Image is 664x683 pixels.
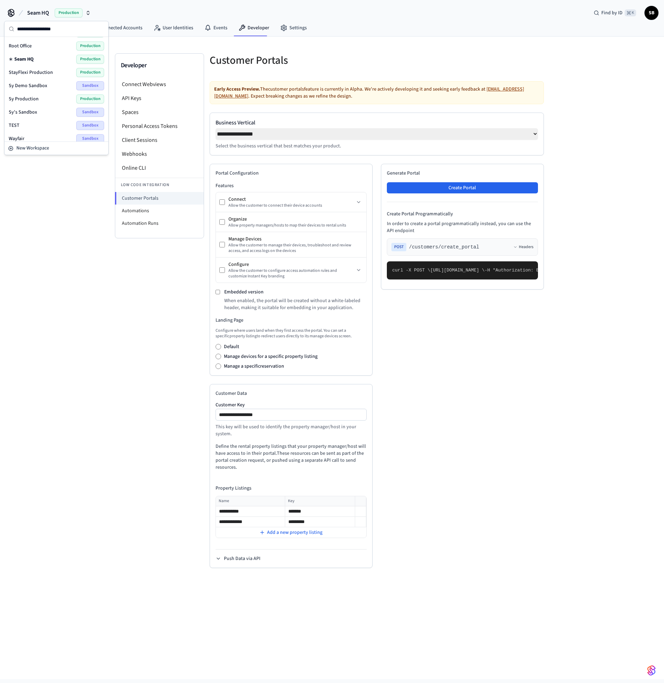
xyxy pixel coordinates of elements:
span: SB [645,7,658,19]
li: Client Sessions [115,133,204,147]
button: Push Data via API [216,555,260,562]
span: -H "Authorization: Bearer seam_api_key_123456" \ [485,268,615,273]
div: Allow property managers/hosts to map their devices to rental units [228,223,363,228]
span: Sy Demo Sandbox [9,82,47,89]
span: New Workspace [16,145,49,152]
li: Customer Portals [115,192,204,205]
label: Manage a specific reservation [224,363,284,370]
span: /customers/create_portal [409,244,479,251]
li: Connect Webviews [115,77,204,91]
span: [URL][DOMAIN_NAME] \ [430,268,485,273]
span: Add a new property listing [267,529,322,536]
a: Settings [275,22,312,34]
label: Customer Key [216,402,367,407]
span: Sy's Sandbox [9,109,37,116]
p: Select the business vertical that best matches your product. [216,143,538,149]
span: Sandbox [76,108,104,117]
strong: Early Access Preview. [214,86,260,93]
span: Production [76,55,104,64]
div: Configure [228,261,354,268]
span: Seam HQ [27,9,49,17]
span: Sy Production [9,95,39,102]
span: Find by ID [601,9,623,16]
li: Automations [115,205,204,217]
p: When enabled, the portal will be created without a white-labeled header, making it suitable for e... [224,297,367,311]
h5: Customer Portals [210,53,373,68]
span: Sandbox [76,134,104,143]
label: Embedded version [224,289,264,296]
span: Root Office [9,43,32,49]
span: curl -X POST \ [392,268,430,273]
a: Developer [233,22,275,34]
p: In order to create a portal programmatically instead, you can use the API endpoint [387,220,538,234]
p: Define the rental property listings that your property manager/host will have access to in their ... [216,443,367,471]
li: API Keys [115,91,204,105]
h2: Customer Data [216,390,367,397]
div: Allow the customer to connect their device accounts [228,203,354,208]
li: Spaces [115,105,204,119]
h2: Portal Configuration [216,170,367,177]
li: Online CLI [115,161,204,175]
h3: Landing Page [216,317,367,324]
th: Key [285,496,355,506]
a: User Identities [148,22,199,34]
p: This key will be used to identify the property manager/host in your system. [216,423,367,437]
p: Configure where users land when they first access the portal. You can set a specific property lis... [216,328,367,339]
div: Suggestions [5,37,108,141]
div: Find by ID⌘ K [588,7,642,19]
span: Production [76,94,104,103]
a: Connected Accounts [85,22,148,34]
span: Seam HQ [14,56,34,63]
h4: Property Listings [216,485,367,492]
a: Events [199,22,233,34]
img: SeamLogoGradient.69752ec5.svg [647,665,656,676]
li: Automation Runs [115,217,204,230]
span: ⌘ K [625,9,636,16]
span: Production [55,8,83,17]
span: Sandbox [76,81,104,90]
th: Name [216,496,285,506]
label: Business Vertical [216,118,538,127]
button: New Workspace [5,143,108,154]
div: Allow the customer to configure access automation rules and customize Instant Key branding [228,268,354,279]
li: Webhooks [115,147,204,161]
label: Default [224,343,239,350]
span: Sandbox [76,121,104,130]
div: Manage Devices [228,236,363,243]
li: Personal Access Tokens [115,119,204,133]
div: Connect [228,196,354,203]
span: StayFlexi Production [9,69,53,76]
h2: Generate Portal [387,170,538,177]
h4: Create Portal Programmatically [387,210,538,217]
li: Low Code Integration [115,178,204,192]
button: SB [645,6,658,20]
span: Production [76,41,104,51]
span: TEST [9,122,19,129]
h3: Features [216,182,367,189]
button: Headers [513,244,533,250]
div: Organize [228,216,363,223]
span: Production [76,68,104,77]
button: Create Portal [387,182,538,193]
div: The customer portals feature is currently in Alpha. We're actively developing it and seeking earl... [210,81,544,104]
h3: Developer [121,61,198,70]
span: Wayfair [9,135,24,142]
label: Manage devices for a specific property listing [224,353,318,360]
div: Allow the customer to manage their devices, troubleshoot and review access, and access logs on th... [228,243,363,254]
a: [EMAIL_ADDRESS][DOMAIN_NAME] [214,86,524,100]
span: POST [391,243,406,251]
